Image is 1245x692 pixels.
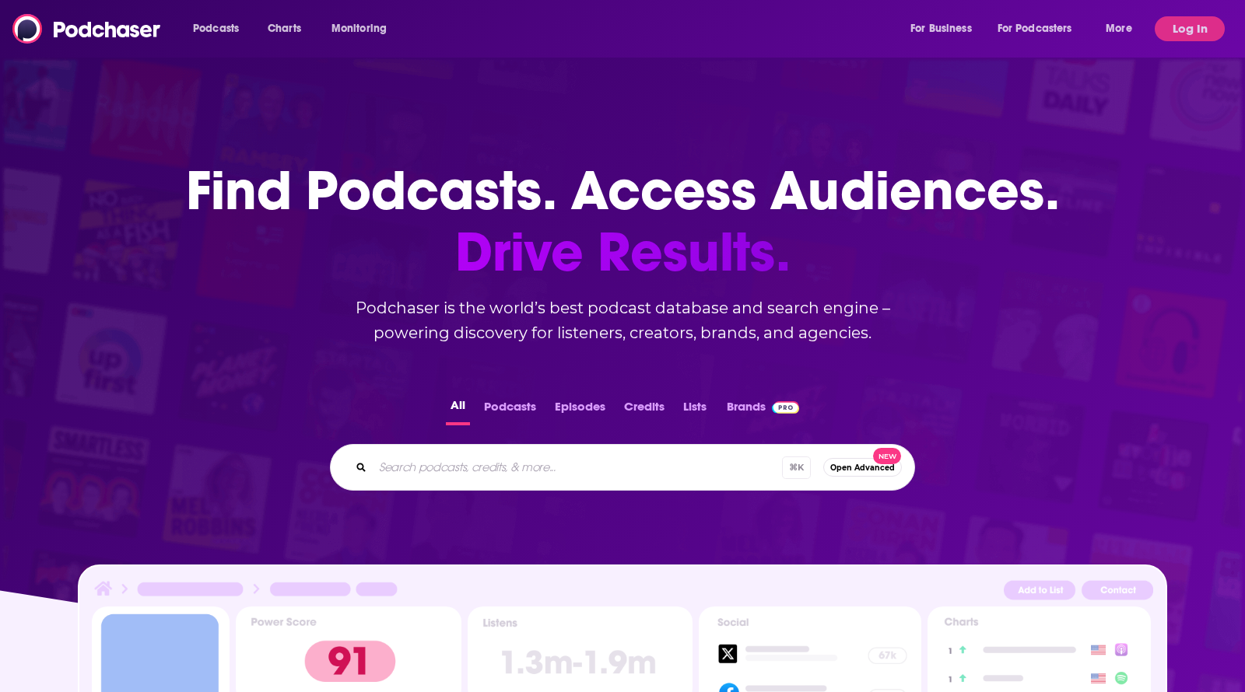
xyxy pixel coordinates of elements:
[987,16,1095,41] button: open menu
[550,395,610,425] button: Episodes
[12,14,162,44] img: Podchaser - Follow, Share and Rate Podcasts
[186,160,1060,283] h1: Find Podcasts. Access Audiences.
[479,395,541,425] button: Podcasts
[619,395,669,425] button: Credits
[193,18,239,40] span: Podcasts
[679,395,711,425] button: Lists
[782,456,811,479] span: ⌘ K
[823,458,902,477] button: Open AdvancedNew
[182,16,259,41] button: open menu
[830,463,895,472] span: Open Advanced
[446,395,470,425] button: All
[910,18,972,40] span: For Business
[268,18,301,40] span: Charts
[373,455,782,480] input: Search podcasts, credits, & more...
[873,448,901,464] span: New
[772,401,799,414] img: Podchaser Pro
[727,395,799,425] a: BrandsPodchaser Pro
[900,16,991,41] button: open menu
[1095,16,1152,41] button: open menu
[998,18,1072,40] span: For Podcasters
[1106,18,1132,40] span: More
[92,578,1153,606] img: Podcast Insights Header
[1155,16,1225,41] button: Log In
[186,222,1060,283] span: Drive Results.
[330,444,915,491] div: Search podcasts, credits, & more...
[331,18,387,40] span: Monitoring
[311,295,934,345] h2: Podchaser is the world’s best podcast database and search engine – powering discovery for listene...
[258,16,310,41] a: Charts
[321,16,407,41] button: open menu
